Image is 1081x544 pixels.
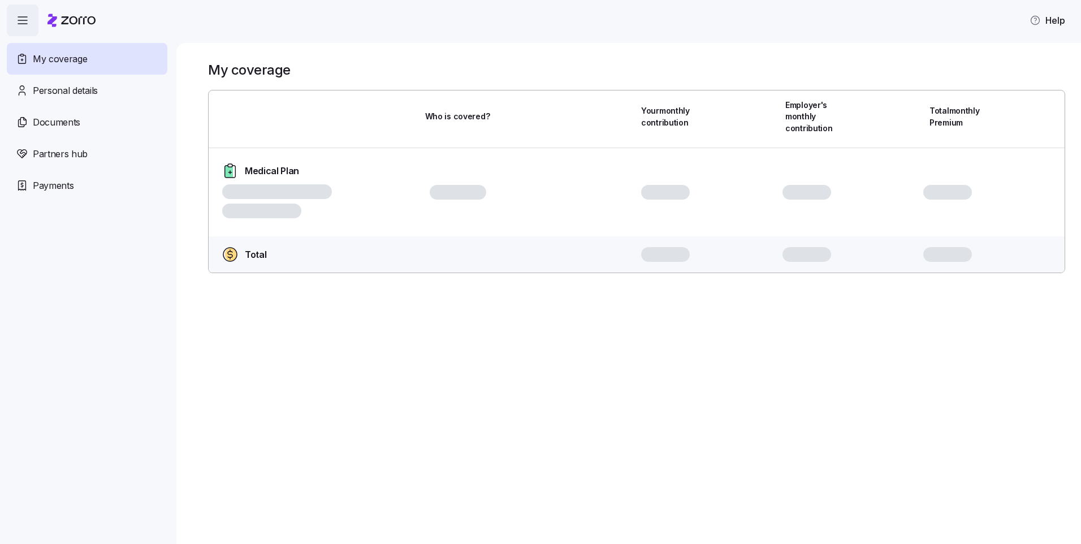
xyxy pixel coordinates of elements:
[245,164,299,178] span: Medical Plan
[245,248,266,262] span: Total
[785,100,849,134] span: Employer's monthly contribution
[33,147,88,161] span: Partners hub
[7,75,167,106] a: Personal details
[7,43,167,75] a: My coverage
[7,106,167,138] a: Documents
[1030,14,1065,27] span: Help
[7,138,167,170] a: Partners hub
[1021,9,1074,32] button: Help
[33,179,73,193] span: Payments
[33,52,87,66] span: My coverage
[929,105,993,128] span: Total monthly Premium
[33,115,80,129] span: Documents
[33,84,98,98] span: Personal details
[425,111,490,122] span: Who is covered?
[208,61,291,79] h1: My coverage
[7,170,167,201] a: Payments
[641,105,704,128] span: Your monthly contribution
